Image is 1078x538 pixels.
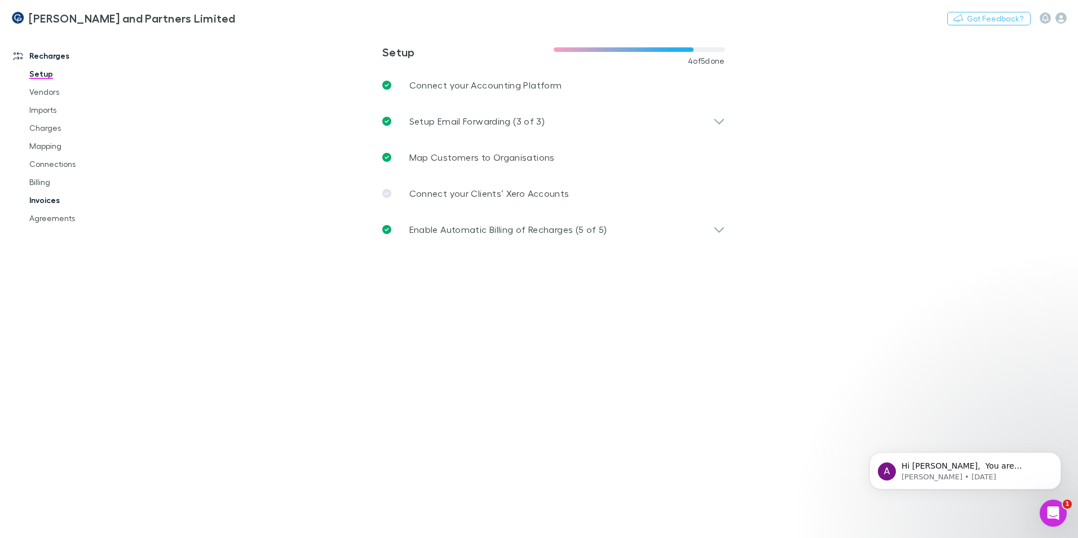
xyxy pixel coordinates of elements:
img: Coates and Partners Limited's Logo [11,11,24,25]
a: Invoices [18,191,152,209]
h3: Setup [382,45,554,59]
button: Got Feedback? [947,12,1031,25]
p: Setup Email Forwarding (3 of 3) [409,114,545,128]
span: Hi [PERSON_NAME], ​ You are importing this in the wrong format. DD/MM/YY ​ Before exporting your ... [49,33,188,165]
h3: [PERSON_NAME] and Partners Limited [29,11,236,25]
a: Connect your Clients’ Xero Accounts [373,175,734,211]
a: Connections [18,155,152,173]
a: Vendors [18,83,152,101]
a: Connect your Accounting Platform [373,67,734,103]
p: Map Customers to Organisations [409,151,555,164]
a: Map Customers to Organisations [373,139,734,175]
a: Imports [18,101,152,119]
iframe: Intercom live chat [1040,500,1067,527]
p: Connect your Clients’ Xero Accounts [409,187,569,200]
a: Charges [18,119,152,137]
p: Enable Automatic Billing of Recharges (5 of 5) [409,223,607,236]
span: 1 [1063,500,1072,509]
a: Setup [18,65,152,83]
p: Connect your Accounting Platform [409,78,562,92]
div: Enable Automatic Billing of Recharges (5 of 5) [373,211,734,248]
div: Setup Email Forwarding (3 of 3) [373,103,734,139]
a: Mapping [18,137,152,155]
a: Agreements [18,209,152,227]
p: Message from Alex, sent 4w ago [49,43,195,54]
a: Recharges [2,47,152,65]
a: [PERSON_NAME] and Partners Limited [5,5,242,32]
iframe: Intercom notifications message [852,429,1078,508]
span: 4 of 5 done [688,56,725,65]
a: Billing [18,173,152,191]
